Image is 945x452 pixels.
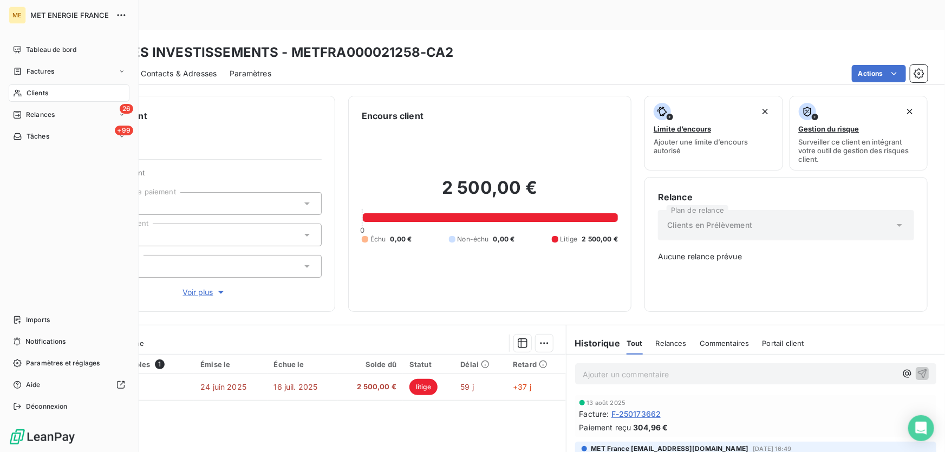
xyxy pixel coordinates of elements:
[183,287,226,298] span: Voir plus
[274,360,332,369] div: Échue le
[579,422,631,433] span: Paiement reçu
[9,428,76,446] img: Logo LeanPay
[390,234,412,244] span: 0,00 €
[700,339,750,348] span: Commentaires
[799,125,859,133] span: Gestion du risque
[656,339,687,348] span: Relances
[461,382,474,391] span: 59 j
[9,311,129,329] a: Imports
[344,360,396,369] div: Solde dû
[26,402,68,411] span: Déconnexion
[566,337,621,350] h6: Historique
[27,132,49,141] span: Tâches
[458,234,489,244] span: Non-échu
[582,234,618,244] span: 2 500,00 €
[26,45,76,55] span: Tableau de bord
[120,104,133,114] span: 26
[66,109,322,122] h6: Informations client
[274,382,318,391] span: 16 juil. 2025
[654,137,774,155] span: Ajouter une limite d’encours autorisé
[27,67,54,76] span: Factures
[762,339,804,348] span: Portail client
[141,68,217,79] span: Contacts & Adresses
[852,65,906,82] button: Actions
[360,226,364,234] span: 0
[26,380,41,390] span: Aide
[587,399,626,406] span: 13 août 2025
[26,358,100,368] span: Paramètres et réglages
[634,422,668,433] span: 304,96 €
[461,360,500,369] div: Délai
[9,84,129,102] a: Clients
[513,382,531,391] span: +37 j
[627,339,643,348] span: Tout
[409,379,438,395] span: litige
[200,360,260,369] div: Émise le
[27,88,48,98] span: Clients
[409,360,447,369] div: Statut
[370,234,386,244] span: Échu
[611,408,661,420] span: F-250173662
[753,446,791,452] span: [DATE] 16:49
[26,315,50,325] span: Imports
[799,137,919,163] span: Surveiller ce client en intégrant votre outil de gestion des risques client.
[25,337,66,346] span: Notifications
[658,191,914,204] h6: Relance
[667,220,752,231] span: Clients en Prélèvement
[9,41,129,58] a: Tableau de bord
[200,382,246,391] span: 24 juin 2025
[9,128,129,145] a: +99Tâches
[493,234,515,244] span: 0,00 €
[561,234,578,244] span: Litige
[658,251,914,262] span: Aucune relance prévue
[644,96,783,171] button: Limite d’encoursAjouter une limite d’encours autorisé
[9,355,129,372] a: Paramètres et réglages
[230,68,271,79] span: Paramètres
[9,376,129,394] a: Aide
[790,96,928,171] button: Gestion du risqueSurveiller ce client en intégrant votre outil de gestion des risques client.
[87,286,322,298] button: Voir plus
[362,109,423,122] h6: Encours client
[87,168,322,184] span: Propriétés Client
[115,126,133,135] span: +99
[26,110,55,120] span: Relances
[9,63,129,80] a: Factures
[155,359,165,369] span: 1
[654,125,711,133] span: Limite d’encours
[579,408,609,420] span: Facture :
[362,177,618,209] h2: 2 500,00 €
[9,106,129,123] a: 26Relances
[908,415,934,441] div: Open Intercom Messenger
[344,382,396,392] span: 2 500,00 €
[95,43,454,62] h3: BOULES INVESTISSEMENTS - METFRA000021258-CA2
[513,360,559,369] div: Retard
